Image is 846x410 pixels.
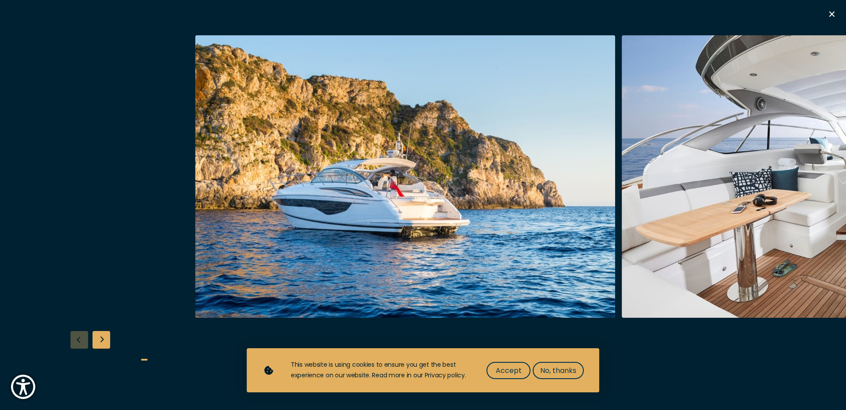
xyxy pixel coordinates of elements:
[533,362,584,379] button: No, thanks
[425,371,465,380] a: Privacy policy
[9,372,37,401] button: Show Accessibility Preferences
[195,35,615,318] img: Merk&Merk
[496,365,522,376] span: Accept
[540,365,576,376] span: No, thanks
[486,362,531,379] button: Accept
[291,360,469,381] div: This website is using cookies to ensure you get the best experience on our website. Read more in ...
